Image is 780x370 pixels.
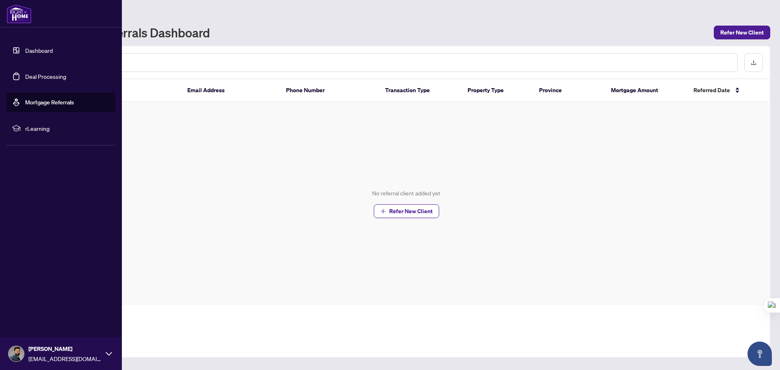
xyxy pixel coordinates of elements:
span: Refer New Client [720,26,764,39]
h1: Mortgage Referrals Dashboard [42,26,210,39]
span: rLearning [25,124,110,133]
span: Referred Date [693,86,730,95]
a: Mortgage Referrals [25,99,74,106]
span: Refer New Client [389,205,433,218]
span: plus [380,208,386,214]
th: Property Type [461,79,533,102]
th: Referred Date [687,79,769,102]
th: Province [533,79,604,102]
a: Dashboard [25,47,53,54]
div: No referral client added yet [372,189,440,198]
th: Phone Number [279,79,379,102]
span: download [751,60,756,65]
span: [PERSON_NAME] [28,344,102,353]
th: Mortgage Amount [604,79,687,102]
button: download [744,53,763,72]
button: Refer New Client [714,26,770,39]
img: logo [6,4,32,24]
button: Open asap [747,342,772,366]
a: Deal Processing [25,73,66,80]
button: Refer New Client [374,204,439,218]
th: Email Address [181,79,280,102]
span: [EMAIL_ADDRESS][DOMAIN_NAME] [28,354,102,363]
img: Profile Icon [9,346,24,361]
th: Transaction Type [379,79,461,102]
